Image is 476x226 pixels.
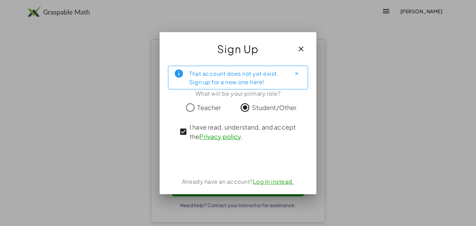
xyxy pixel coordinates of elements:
span: Student/Other [252,103,297,112]
iframe: Sign in with Google Button [200,152,276,167]
span: I have read, understand, and accept the . [190,122,299,141]
div: Already have an account? [168,177,308,186]
a: Log In instead. [253,178,294,185]
a: Privacy policy [199,132,241,140]
div: That account does not yet exist. Sign up for a new one here! [189,69,285,86]
span: Sign Up [217,41,259,57]
span: Teacher [197,103,221,112]
button: Close [291,68,302,79]
div: What will be your primary role? [168,89,308,98]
